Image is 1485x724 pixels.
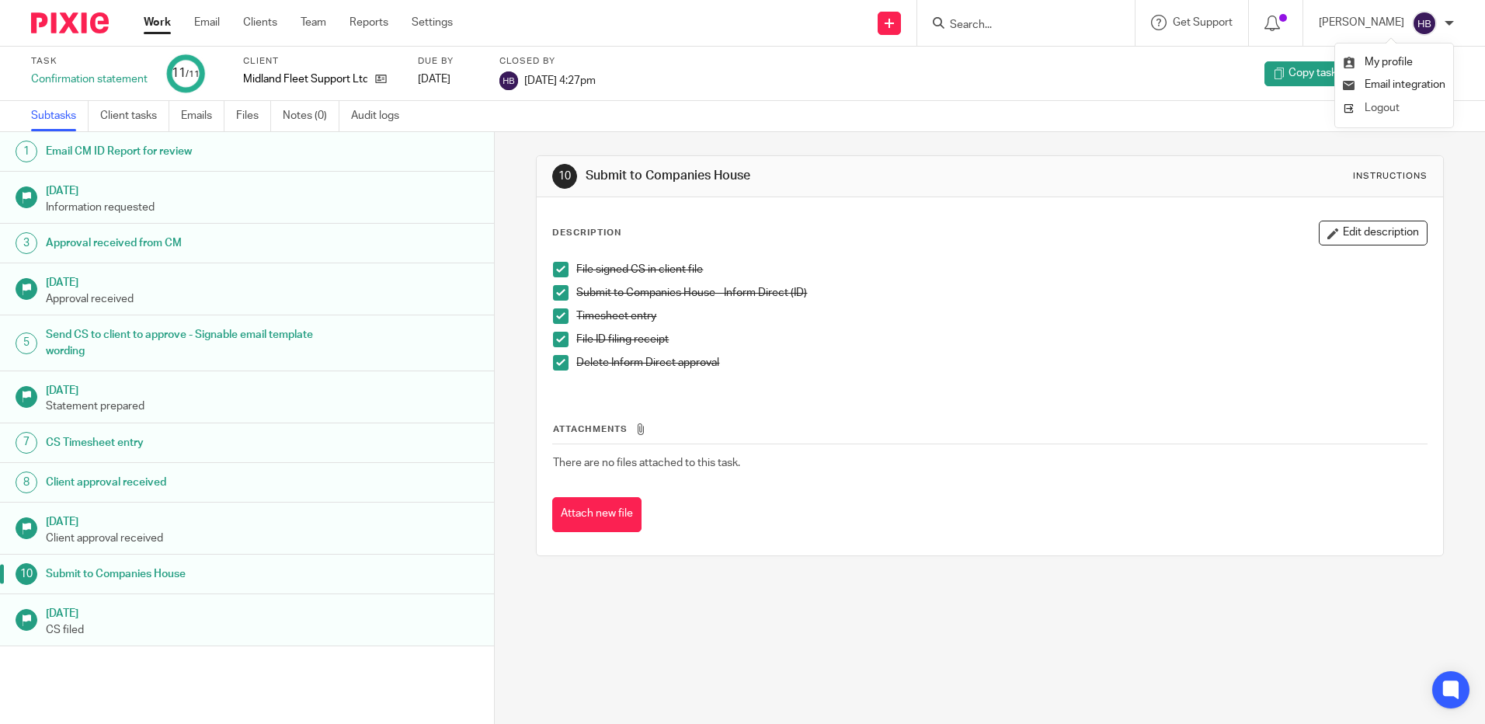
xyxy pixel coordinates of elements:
span: There are no files attached to this task. [553,458,740,468]
img: Pixie [31,12,109,33]
a: Email integration [1343,79,1445,90]
h1: Submit to Companies House [46,562,335,586]
input: Search [948,19,1088,33]
h1: [DATE] [46,179,479,199]
a: Logout [1343,97,1445,120]
p: File signed CS in client file [576,262,1426,277]
p: Description [552,227,621,239]
a: Clients [243,15,277,30]
h1: Client approval received [46,471,335,494]
p: Approval received [46,291,479,307]
h1: CS Timesheet entry [46,431,335,454]
span: Copy task [1289,65,1337,81]
h1: [DATE] [46,271,479,291]
p: Statement prepared [46,399,479,414]
span: Attachments [553,425,628,433]
img: svg%3E [1412,11,1437,36]
p: File ID filing receipt [576,332,1426,347]
h1: [DATE] [46,602,479,621]
h1: [DATE] [46,379,479,399]
div: 10 [16,563,37,585]
div: 10 [552,164,577,189]
button: Edit description [1319,221,1428,245]
h1: Approval received from CM [46,231,335,255]
span: My profile [1365,57,1413,68]
a: Settings [412,15,453,30]
span: [DATE] 4:27pm [524,75,596,85]
label: Closed by [499,55,596,68]
div: [DATE] [418,71,480,87]
h1: Email CM ID Report for review [46,140,335,163]
p: Information requested [46,200,479,215]
div: 5 [16,332,37,354]
a: Audit logs [351,101,411,131]
a: Email [194,15,220,30]
div: 3 [16,232,37,254]
div: 7 [16,432,37,454]
button: Attach new file [552,497,642,532]
h1: Submit to Companies House [586,168,1023,184]
div: 11 [172,64,200,82]
a: Emails [181,101,224,131]
a: My profile [1343,57,1413,68]
p: Submit to Companies House - Inform Direct (ID) [576,285,1426,301]
p: CS filed [46,622,479,638]
a: Copy task [1264,61,1345,86]
h1: [DATE] [46,510,479,530]
small: /11 [186,70,200,78]
h1: Send CS to client to approve - Signable email template wording [46,323,335,363]
div: 8 [16,472,37,493]
p: Midland Fleet Support Ltd [243,71,367,87]
a: Reports [350,15,388,30]
div: Confirmation statement [31,71,148,87]
label: Task [31,55,148,68]
div: Instructions [1353,170,1428,183]
img: svg%3E [499,71,518,90]
label: Client [243,55,398,68]
p: [PERSON_NAME] [1319,15,1404,30]
p: Client approval received [46,531,479,546]
span: Get Support [1173,17,1233,28]
a: Subtasks [31,101,89,131]
a: Notes (0) [283,101,339,131]
span: Email integration [1365,79,1445,90]
p: Timesheet entry [576,308,1426,324]
div: 1 [16,141,37,162]
p: Delete Inform Direct approval [576,355,1426,371]
span: Logout [1365,103,1400,113]
a: Work [144,15,171,30]
label: Due by [418,55,480,68]
a: Files [236,101,271,131]
a: Team [301,15,326,30]
a: Client tasks [100,101,169,131]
